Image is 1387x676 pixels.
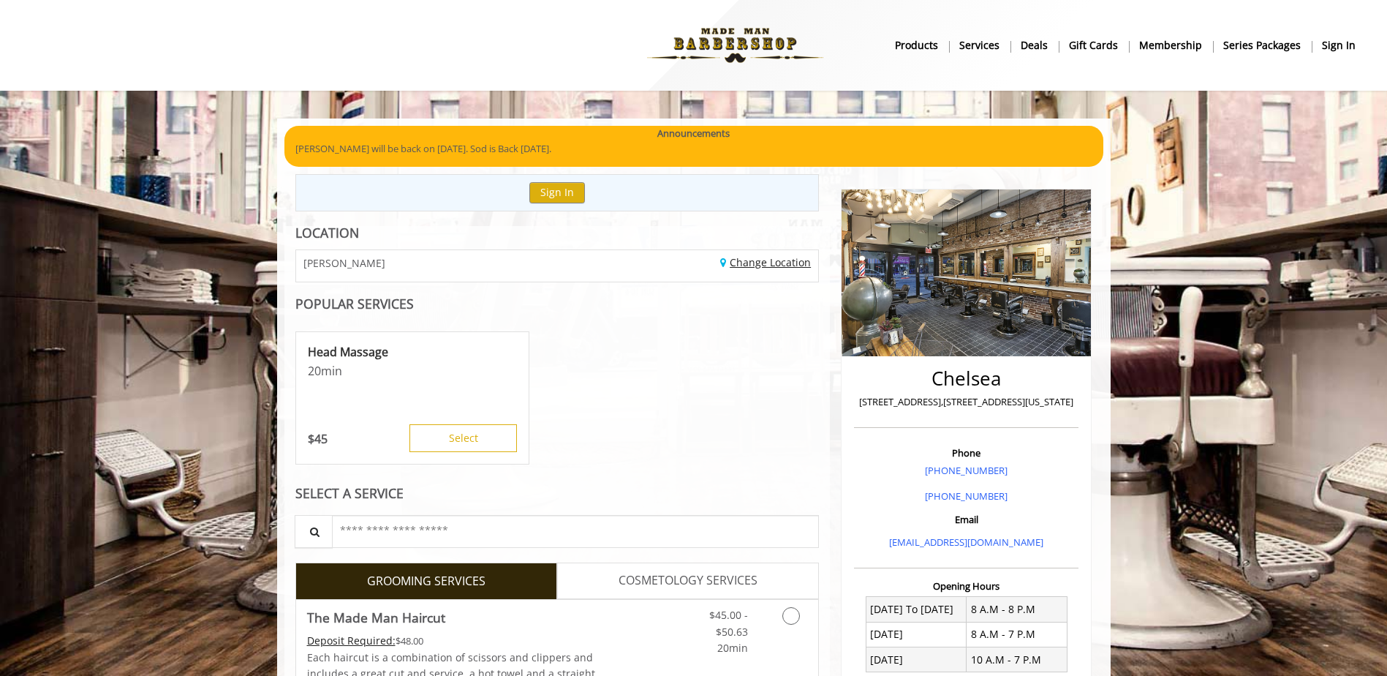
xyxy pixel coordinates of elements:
[967,647,1067,672] td: 10 A.M - 7 P.M
[619,571,757,590] span: COSMETOLOGY SERVICES
[1322,37,1356,53] b: sign in
[367,572,485,591] span: GROOMING SERVICES
[1312,34,1366,56] a: sign insign in
[895,37,938,53] b: products
[925,464,1008,477] a: [PHONE_NUMBER]
[321,363,342,379] span: min
[866,647,967,672] td: [DATE]
[295,487,820,500] div: SELECT A SERVICE
[409,424,517,452] button: Select
[308,431,314,447] span: $
[529,182,585,203] button: Sign In
[1129,34,1213,56] a: MembershipMembership
[1010,34,1059,56] a: DealsDeals
[295,141,1092,157] p: [PERSON_NAME] will be back on [DATE]. Sod is Back [DATE].
[307,607,445,628] b: The Made Man Haircut
[967,597,1067,622] td: 8 A.M - 8 P.M
[858,448,1075,458] h3: Phone
[854,581,1078,591] h3: Opening Hours
[949,34,1010,56] a: ServicesServices
[295,295,414,312] b: POPULAR SERVICES
[889,536,1043,549] a: [EMAIL_ADDRESS][DOMAIN_NAME]
[858,514,1075,525] h3: Email
[308,363,517,379] p: 20
[308,431,328,447] p: 45
[1021,37,1048,53] b: Deals
[866,597,967,622] td: [DATE] To [DATE]
[1139,37,1202,53] b: Membership
[635,5,836,86] img: Made Man Barbershop logo
[295,224,359,241] b: LOCATION
[657,126,730,141] b: Announcements
[1213,34,1312,56] a: Series packagesSeries packages
[295,515,333,548] button: Service Search
[307,634,396,647] span: This service needs some Advance to be paid before we block your appointment
[709,608,748,638] span: $45.00 - $50.63
[720,255,811,269] a: Change Location
[858,394,1075,410] p: [STREET_ADDRESS],[STREET_ADDRESS][US_STATE]
[1069,37,1118,53] b: gift cards
[1223,37,1301,53] b: Series packages
[308,344,517,360] p: Head Massage
[967,622,1067,647] td: 8 A.M - 7 P.M
[925,489,1008,503] a: [PHONE_NUMBER]
[717,641,748,655] span: 20min
[1059,34,1129,56] a: Gift cardsgift cards
[959,37,999,53] b: Services
[885,34,949,56] a: Productsproducts
[307,633,601,649] div: $48.00
[858,368,1075,389] h2: Chelsea
[303,258,385,268] span: [PERSON_NAME]
[866,622,967,647] td: [DATE]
